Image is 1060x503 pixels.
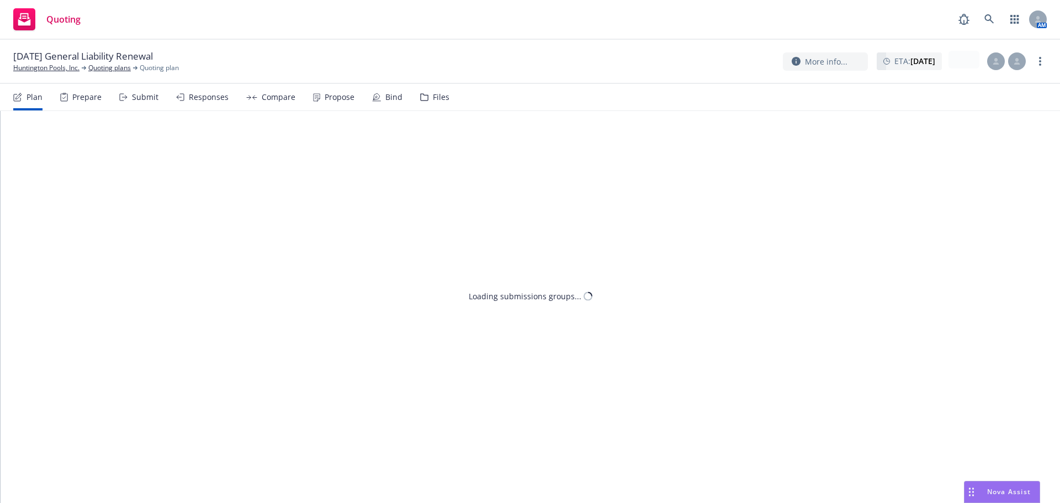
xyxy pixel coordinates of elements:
a: Report a Bug [953,8,975,30]
strong: [DATE] [910,56,935,66]
span: [DATE] General Liability Renewal [13,50,153,63]
div: Compare [262,93,295,102]
div: Bind [385,93,402,102]
div: Drag to move [964,481,978,502]
a: Huntington Pools, Inc. [13,63,79,73]
span: Quoting [46,15,81,24]
span: Quoting plan [140,63,179,73]
a: Quoting [9,4,85,35]
div: Loading submissions groups... [469,290,581,302]
div: Files [433,93,449,102]
button: Nova Assist [964,481,1040,503]
a: Switch app [1004,8,1026,30]
span: More info... [805,56,847,67]
a: more [1033,55,1047,68]
div: Prepare [72,93,102,102]
span: Nova Assist [987,487,1031,496]
a: Quoting plans [88,63,131,73]
div: Submit [132,93,158,102]
div: Propose [325,93,354,102]
button: More info... [783,52,868,71]
span: ETA : [894,55,935,67]
a: Search [978,8,1000,30]
div: Plan [26,93,43,102]
div: Responses [189,93,229,102]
